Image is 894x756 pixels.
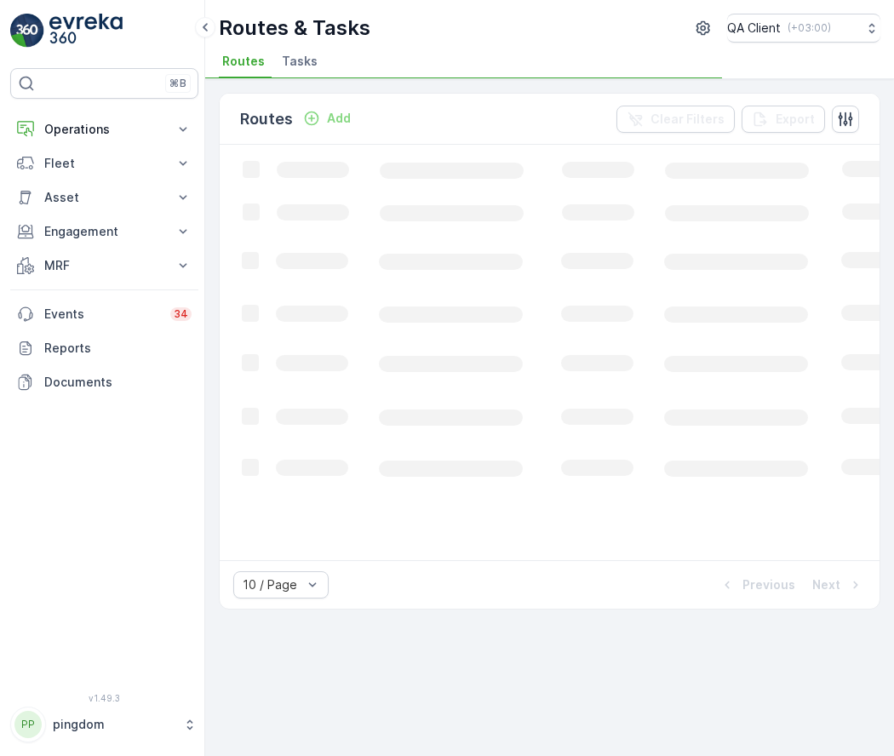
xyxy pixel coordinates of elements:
[327,110,351,127] p: Add
[44,374,192,391] p: Documents
[10,365,198,399] a: Documents
[10,14,44,48] img: logo
[727,14,880,43] button: QA Client(+03:00)
[742,576,795,593] p: Previous
[788,21,831,35] p: ( +03:00 )
[10,331,198,365] a: Reports
[742,106,825,133] button: Export
[44,223,164,240] p: Engagement
[169,77,186,90] p: ⌘B
[10,707,198,742] button: PPpingdom
[282,53,318,70] span: Tasks
[10,693,198,703] span: v 1.49.3
[222,53,265,70] span: Routes
[717,575,797,595] button: Previous
[10,146,198,180] button: Fleet
[44,121,164,138] p: Operations
[44,257,164,274] p: MRF
[44,155,164,172] p: Fleet
[174,307,188,321] p: 34
[10,112,198,146] button: Operations
[296,108,358,129] button: Add
[812,576,840,593] p: Next
[10,249,198,283] button: MRF
[650,111,725,128] p: Clear Filters
[10,180,198,215] button: Asset
[49,14,123,48] img: logo_light-DOdMpM7g.png
[240,107,293,131] p: Routes
[53,716,175,733] p: pingdom
[616,106,735,133] button: Clear Filters
[10,215,198,249] button: Engagement
[776,111,815,128] p: Export
[44,189,164,206] p: Asset
[811,575,866,595] button: Next
[14,711,42,738] div: PP
[44,306,160,323] p: Events
[727,20,781,37] p: QA Client
[44,340,192,357] p: Reports
[10,297,198,331] a: Events34
[219,14,370,42] p: Routes & Tasks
